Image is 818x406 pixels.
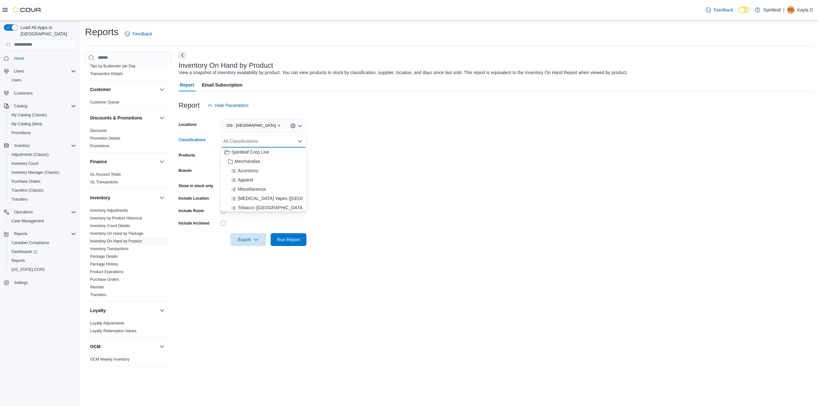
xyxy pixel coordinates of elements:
button: Reports [1,229,79,238]
span: Apparel [238,177,253,183]
a: Inventory by Product Historical [90,216,142,220]
a: Cash Management [9,217,46,225]
span: Adjustments (Classic) [12,152,49,157]
span: Feedback [714,7,733,13]
div: Loyalty [85,319,171,337]
h3: OCM [90,343,101,350]
h3: Discounts & Promotions [90,115,142,121]
button: Cash Management [6,217,79,226]
span: Purchase Orders [9,178,76,185]
span: Users [12,67,76,75]
span: Dark Mode [738,13,739,14]
span: Loyalty Redemption Values [90,328,136,333]
span: Load All Apps in [GEOGRAPHIC_DATA] [18,24,76,37]
a: Package History [90,262,118,266]
a: Users [9,76,24,84]
button: Operations [12,208,35,216]
button: Hide Parameters [205,99,251,112]
button: Transfers [6,195,79,204]
p: | [783,6,784,14]
span: Merchandise [235,158,260,165]
button: My Catalog (Beta) [6,119,79,128]
button: Inventory [90,195,157,201]
button: Apparel [221,175,306,185]
span: My Catalog (Classic) [12,112,47,118]
img: Cova [13,7,42,13]
h3: Inventory [90,195,110,201]
button: [US_STATE] CCRS [6,265,79,274]
p: Spiritleaf [763,6,781,14]
button: Users [12,67,27,75]
span: Catalog [14,103,27,109]
span: KD [788,6,794,14]
span: Promotions [12,130,31,135]
h1: Reports [85,26,119,38]
input: Dark Mode [738,7,752,13]
button: Tobacco ([GEOGRAPHIC_DATA]) [221,203,306,212]
a: Promotion Details [90,136,120,141]
h3: Inventory On Hand by Product [179,62,273,69]
span: Email Subscription [202,79,243,91]
span: Inventory Transactions [90,246,129,251]
span: Home [14,56,24,61]
span: Canadian Compliance [12,240,49,245]
span: Adjustments (Classic) [9,151,76,158]
label: Include Location [179,196,209,201]
label: Brands [179,168,192,173]
button: My Catalog (Classic) [6,111,79,119]
div: Finance [85,171,171,188]
button: Clear input [290,123,296,128]
span: GL Account Totals [90,172,121,177]
span: Transfers [12,197,27,202]
button: Export [230,233,266,246]
span: Transfers (Classic) [12,188,43,193]
span: Inventory Count Details [90,223,130,228]
button: [MEDICAL_DATA] Vapes ([GEOGRAPHIC_DATA]) [221,194,306,203]
button: Catalog [12,102,30,110]
button: Promotions [6,128,79,137]
a: Dashboards [9,248,40,256]
button: Home [1,54,79,63]
span: Export [234,233,262,246]
span: Inventory On Hand by Package [90,231,143,236]
a: Inventory Transactions [90,247,129,251]
a: OCM Weekly Inventory [90,357,129,362]
div: OCM [85,356,171,366]
a: GL Transactions [90,180,118,184]
a: Inventory Count [9,160,41,167]
span: [US_STATE] CCRS [12,267,45,272]
span: Hide Parameters [215,102,249,109]
button: Operations [1,208,79,217]
button: Users [1,67,79,76]
button: OCM [158,343,166,350]
span: Canadian Compliance [9,239,76,247]
a: Inventory On Hand by Product [90,239,142,243]
button: Loyalty [158,307,166,314]
p: Kayla D [797,6,813,14]
a: Discounts [90,128,107,133]
div: View a snapshot of inventory availability by product. You can view products in stock by classific... [179,69,628,76]
button: Miscellaneous [221,185,306,194]
button: Adjustments (Classic) [6,150,79,159]
button: Customer [158,86,166,93]
span: Tips by Budtender per Day [90,64,135,69]
a: Transfers (Classic) [9,187,46,194]
span: Feedback [133,31,152,37]
div: Inventory [85,207,171,301]
span: Inventory [14,143,30,148]
span: Promotions [90,143,110,149]
span: Spiritleaf Corp Live [231,149,269,155]
a: My Catalog (Beta) [9,120,45,128]
button: Reports [6,256,79,265]
label: Include Room [179,208,204,213]
button: Finance [90,158,157,165]
span: Settings [14,280,28,285]
span: Inventory On Hand by Product [90,239,142,244]
button: Inventory [1,141,79,150]
a: Feedback [703,4,736,16]
a: Package Details [90,254,118,259]
button: Customer [90,86,157,93]
button: Purchase Orders [6,177,79,186]
h3: Finance [90,158,107,165]
button: Spiritleaf Corp Live [221,148,306,157]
